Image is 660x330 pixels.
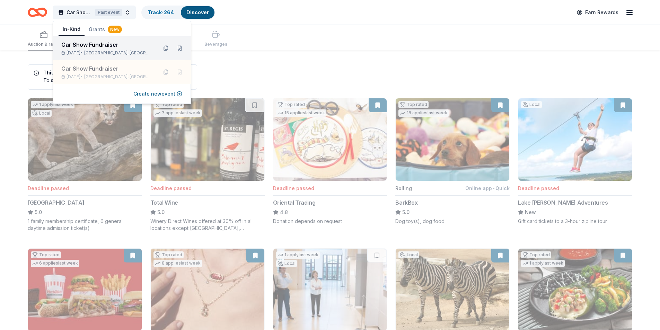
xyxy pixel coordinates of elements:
button: Image for Total WineTop rated7 applieslast weekDeadline passedTotal Wine5.0Winery Direct Wines of... [150,98,265,232]
span: [GEOGRAPHIC_DATA], [GEOGRAPHIC_DATA] [84,50,152,56]
div: Car Show Fundraiser [61,64,152,73]
button: Image for Lake Travis Zipline AdventuresLocalDeadline passedLake [PERSON_NAME] AdventuresNewGift ... [518,98,632,225]
div: [DATE] • [61,50,152,56]
a: Home [28,4,47,20]
button: Image for BarkBoxTop rated18 applieslast weekRollingOnline app•QuickBarkBox5.0Dog toy(s), dog food [395,98,510,225]
div: Past event [95,9,122,16]
span: Car Show Fundraiser [67,8,93,17]
div: To save donors and apply, please create a new event. [34,77,169,84]
a: Earn Rewards [573,6,623,19]
button: Track· 264Discover [141,6,215,19]
span: [GEOGRAPHIC_DATA], [GEOGRAPHIC_DATA] [84,74,152,80]
button: Image for Houston Zoo1 applylast weekLocalDeadline passed[GEOGRAPHIC_DATA]5.01 family membership ... [28,98,142,232]
button: In-Kind [59,23,85,36]
div: New [108,26,122,33]
a: Discover [186,9,209,15]
div: [DATE] • [61,74,152,80]
div: Car Show Fundraiser [61,41,152,49]
button: Image for Oriental TradingTop rated15 applieslast weekDeadline passedOriental Trading4.8Donation ... [273,98,387,225]
button: Grants [85,23,126,36]
button: Car Show FundraiserPast event [53,6,136,19]
a: Track· 264 [148,9,174,15]
button: Create newevent [133,90,182,98]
